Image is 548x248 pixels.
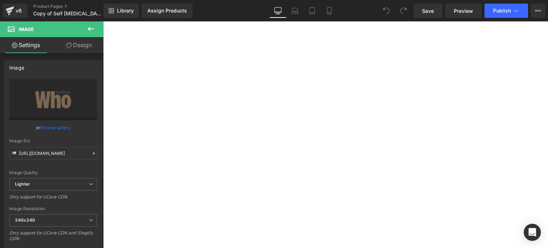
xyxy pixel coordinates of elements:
[493,8,511,14] span: Publish
[9,147,97,160] input: Link
[531,4,545,18] button: More
[9,194,97,204] div: Only support for UCare CDN
[484,4,528,18] button: Publish
[321,4,338,18] a: Mobile
[396,4,411,18] button: Redo
[40,121,71,134] a: Browse gallery
[9,170,97,175] div: Image Quality
[33,11,102,16] span: Copy of Self [MEDICAL_DATA] Foam 1 - 10k Call - Warda
[9,206,97,211] div: Image Resolution
[422,7,434,15] span: Save
[53,37,105,53] a: Design
[379,4,394,18] button: Undo
[19,26,34,32] span: Image
[9,138,97,143] div: Image Src
[304,4,321,18] a: Tablet
[33,4,115,9] a: Product Pages
[445,4,482,18] a: Preview
[14,6,23,15] div: v6
[454,7,473,15] span: Preview
[103,4,139,18] a: New Library
[524,224,541,241] div: Open Intercom Messenger
[269,4,286,18] a: Desktop
[147,8,187,14] div: Assign Products
[286,4,304,18] a: Laptop
[9,124,97,131] div: or
[15,181,30,187] b: Lighter
[9,230,97,246] div: Only support for UCare CDN and Shopify CDN
[9,61,24,71] div: Image
[15,217,35,223] b: 240x240
[3,4,27,18] a: v6
[117,7,134,14] span: Library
